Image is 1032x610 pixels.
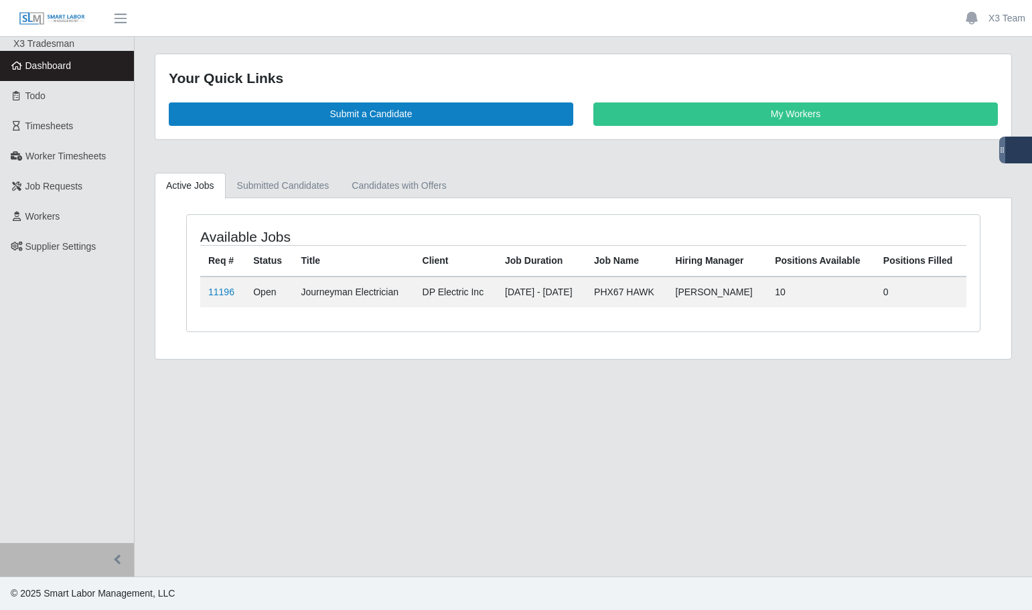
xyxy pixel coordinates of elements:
[767,277,875,307] td: 10
[586,277,667,307] td: PHX67 HAWK
[25,121,74,131] span: Timesheets
[340,173,457,199] a: Candidates with Offers
[25,181,83,192] span: Job Requests
[293,277,415,307] td: Journeyman Electrician
[875,245,966,277] th: Positions Filled
[200,245,245,277] th: Req #
[25,90,46,101] span: Todo
[13,38,74,49] span: X3 Tradesman
[19,11,86,26] img: SLM Logo
[25,151,106,161] span: Worker Timesheets
[293,245,415,277] th: Title
[497,245,586,277] th: Job Duration
[415,245,497,277] th: Client
[245,245,293,277] th: Status
[245,277,293,307] td: Open
[668,277,767,307] td: [PERSON_NAME]
[208,287,234,297] a: 11196
[875,277,966,307] td: 0
[497,277,586,307] td: [DATE] - [DATE]
[767,245,875,277] th: Positions Available
[586,245,667,277] th: Job Name
[200,228,508,245] h4: Available Jobs
[25,60,72,71] span: Dashboard
[415,277,497,307] td: DP Electric Inc
[25,241,96,252] span: Supplier Settings
[226,173,341,199] a: Submitted Candidates
[169,102,573,126] a: Submit a Candidate
[155,173,226,199] a: Active Jobs
[169,68,998,89] div: Your Quick Links
[11,588,175,599] span: © 2025 Smart Labor Management, LLC
[25,211,60,222] span: Workers
[593,102,998,126] a: My Workers
[668,245,767,277] th: Hiring Manager
[988,11,1025,25] a: X3 Team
